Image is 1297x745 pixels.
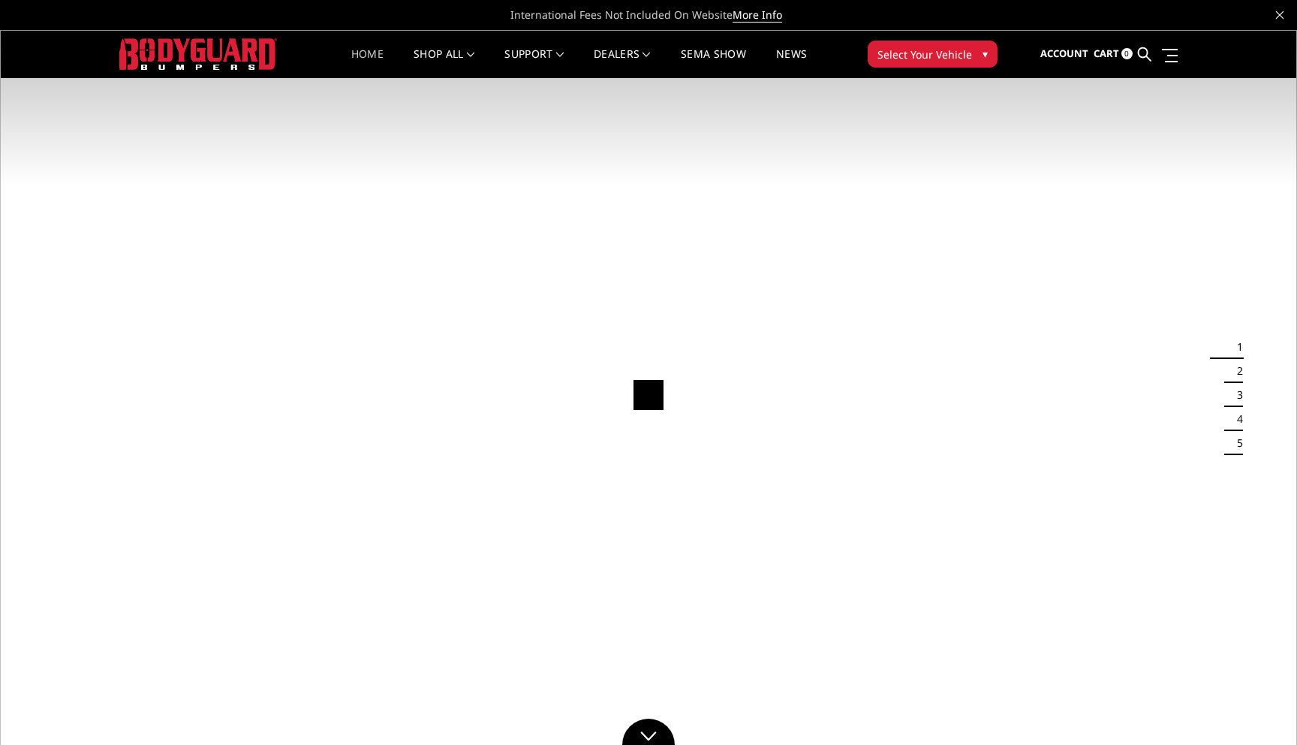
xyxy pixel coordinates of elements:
[504,49,564,78] a: Support
[681,49,746,78] a: SEMA Show
[119,38,277,69] img: BODYGUARD BUMPERS
[1040,34,1088,74] a: Account
[776,49,807,78] a: News
[622,719,675,745] a: Click to Down
[1228,383,1243,407] button: 3 of 5
[868,41,998,68] button: Select Your Vehicle
[351,49,384,78] a: Home
[1040,47,1088,60] span: Account
[414,49,474,78] a: shop all
[594,49,651,78] a: Dealers
[733,8,782,23] a: More Info
[1228,335,1243,359] button: 1 of 5
[1094,47,1119,60] span: Cart
[1228,407,1243,431] button: 4 of 5
[1228,431,1243,455] button: 5 of 5
[1228,359,1243,383] button: 2 of 5
[1121,48,1133,59] span: 0
[877,47,972,62] span: Select Your Vehicle
[983,46,988,62] span: ▾
[1094,34,1133,74] a: Cart 0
